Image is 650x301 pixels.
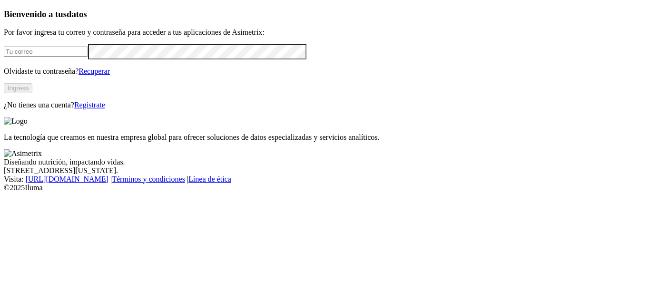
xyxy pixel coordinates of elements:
[4,101,646,109] p: ¿No tienes una cuenta?
[4,175,646,184] div: Visita : | |
[4,184,646,192] div: © 2025 Iluma
[4,117,28,126] img: Logo
[4,28,646,37] p: Por favor ingresa tu correo y contraseña para acceder a tus aplicaciones de Asimetrix:
[79,67,110,75] a: Recuperar
[4,47,88,57] input: Tu correo
[112,175,185,183] a: Términos y condiciones
[4,166,646,175] div: [STREET_ADDRESS][US_STATE].
[74,101,105,109] a: Regístrate
[4,149,42,158] img: Asimetrix
[4,9,646,19] h3: Bienvenido a tus
[4,158,646,166] div: Diseñando nutrición, impactando vidas.
[4,83,32,93] button: Ingresa
[188,175,231,183] a: Línea de ética
[4,133,646,142] p: La tecnología que creamos en nuestra empresa global para ofrecer soluciones de datos especializad...
[67,9,87,19] span: datos
[4,67,646,76] p: Olvidaste tu contraseña?
[26,175,108,183] a: [URL][DOMAIN_NAME]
